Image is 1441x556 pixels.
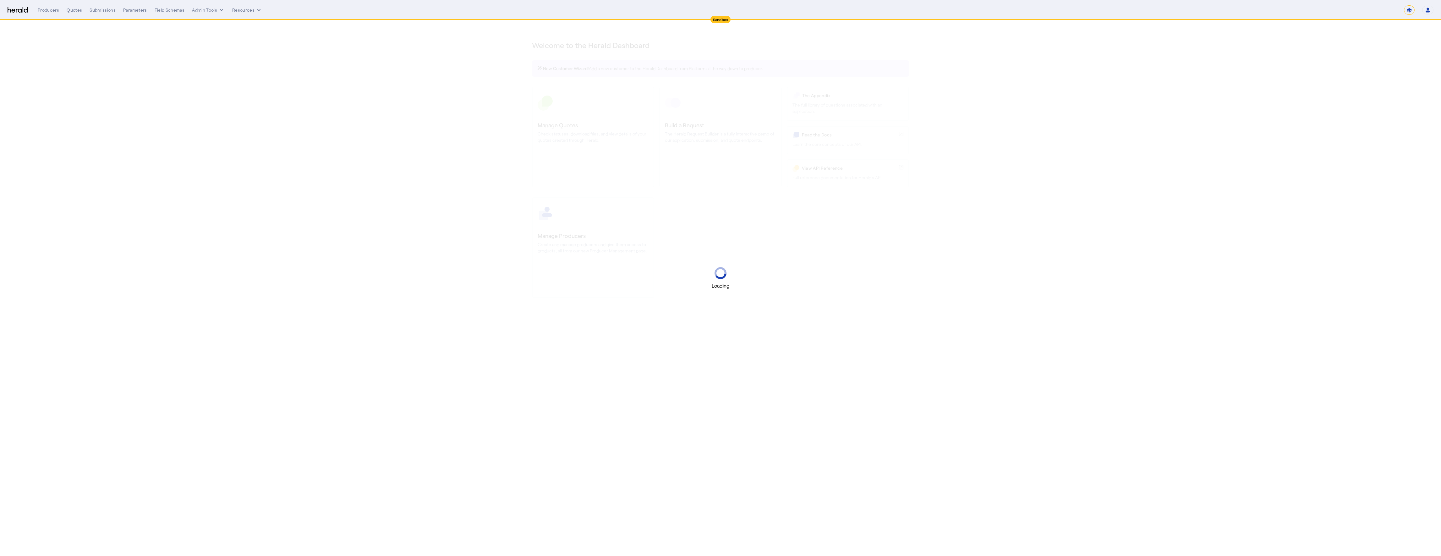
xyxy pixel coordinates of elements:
div: Field Schemas [155,7,185,13]
div: Producers [38,7,59,13]
img: Herald Logo [8,7,28,13]
div: Sandbox [710,16,731,23]
div: Submissions [90,7,116,13]
div: Parameters [123,7,147,13]
div: Quotes [67,7,82,13]
button: Resources dropdown menu [232,7,262,13]
button: internal dropdown menu [192,7,225,13]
